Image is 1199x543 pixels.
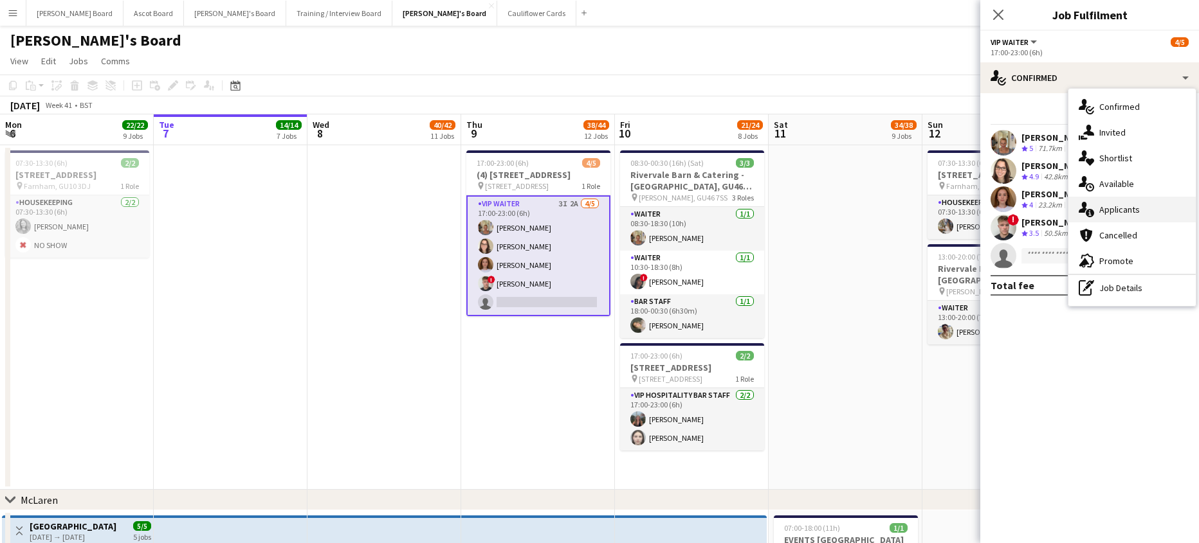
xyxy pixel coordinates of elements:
[639,193,728,202] span: [PERSON_NAME], GU46 7SS
[466,119,482,130] span: Thu
[928,169,1072,181] h3: [STREET_ADDRESS]
[1029,172,1039,181] span: 4.9
[630,351,682,361] span: 17:00-23:00 (6h)
[738,131,762,141] div: 8 Jobs
[928,263,1072,286] h3: Rivervale Barn & Catering - [GEOGRAPHIC_DATA], GU46 7SS
[466,150,610,316] app-job-card: 17:00-23:00 (6h)4/5(4) [STREET_ADDRESS] [STREET_ADDRESS]1 RoleVIP Waiter3I2A4/517:00-23:00 (6h)[P...
[946,181,1013,191] span: Farnham, GU10 3DJ
[732,193,754,202] span: 3 Roles
[430,120,455,130] span: 40/42
[124,1,184,26] button: Ascot Board
[1099,204,1140,215] span: Applicants
[774,119,788,130] span: Sat
[392,1,497,26] button: [PERSON_NAME]'s Board
[121,158,139,168] span: 2/2
[890,523,908,533] span: 1/1
[640,274,648,281] span: !
[157,126,174,141] span: 7
[276,120,302,130] span: 14/14
[772,126,788,141] span: 11
[133,521,151,531] span: 5/5
[1099,152,1132,164] span: Shortlist
[430,131,455,141] div: 11 Jobs
[5,150,149,258] app-job-card: 07:30-13:30 (6h)2/2[STREET_ADDRESS] Farnham, GU10 3DJ1 RoleHousekeeping2/207:30-13:30 (6h)[PERSON...
[928,195,1072,239] app-card-role: Housekeeping1/107:30-13:30 (6h)[PERSON_NAME]
[5,53,33,69] a: View
[946,287,1035,296] span: [PERSON_NAME], GU46 7SS
[21,494,58,506] div: McLaren
[582,158,600,168] span: 4/5
[980,62,1199,93] div: Confirmed
[1021,132,1101,143] div: [PERSON_NAME]
[10,31,181,50] h1: [PERSON_NAME]'s Board
[737,120,763,130] span: 21/24
[928,119,943,130] span: Sun
[488,276,495,283] span: !
[928,150,1072,239] app-job-card: 07:30-13:30 (6h)1/1[STREET_ADDRESS] Farnham, GU10 3DJ1 RoleHousekeeping1/107:30-13:30 (6h)[PERSON...
[1099,127,1126,138] span: Invited
[938,252,990,262] span: 13:00-20:00 (7h)
[26,1,124,26] button: [PERSON_NAME] Board
[735,374,754,384] span: 1 Role
[1099,229,1137,241] span: Cancelled
[991,48,1189,57] div: 17:00-23:00 (6h)
[96,53,135,69] a: Comms
[1021,217,1106,228] div: [PERSON_NAME]
[620,294,764,338] app-card-role: BAR STAFF1/118:00-00:30 (6h30m)[PERSON_NAME]
[1068,275,1196,301] div: Job Details
[10,99,40,112] div: [DATE]
[42,100,75,110] span: Week 41
[620,388,764,450] app-card-role: VIP Hospitality Bar Staff2/217:00-23:00 (6h)[PERSON_NAME][PERSON_NAME]
[736,351,754,361] span: 2/2
[30,532,116,542] div: [DATE] → [DATE]
[892,131,916,141] div: 9 Jobs
[123,131,147,141] div: 9 Jobs
[581,181,600,191] span: 1 Role
[784,523,840,533] span: 07:00-18:00 (11h)
[184,1,286,26] button: [PERSON_NAME]'s Board
[928,301,1072,344] app-card-role: Waiter1/113:00-20:00 (7h)[PERSON_NAME]
[639,374,702,384] span: [STREET_ADDRESS]
[1036,143,1065,154] div: 71.7km
[30,521,116,532] h3: [GEOGRAPHIC_DATA]
[1099,101,1140,112] span: Confirmed
[1029,228,1039,238] span: 3.5
[1067,143,1077,153] app-skills-label: 1/1
[926,126,943,141] span: 12
[159,119,174,130] span: Tue
[938,158,990,168] span: 07:30-13:30 (6h)
[466,195,610,316] app-card-role: VIP Waiter3I2A4/517:00-23:00 (6h)[PERSON_NAME][PERSON_NAME][PERSON_NAME]![PERSON_NAME]
[1041,228,1070,239] div: 50.5km
[928,244,1072,344] app-job-card: 13:00-20:00 (7h)1/1Rivervale Barn & Catering - [GEOGRAPHIC_DATA], GU46 7SS [PERSON_NAME], GU46 7S...
[10,55,28,67] span: View
[1041,172,1070,182] div: 42.8km
[980,6,1199,23] h3: Job Fulfilment
[583,120,609,130] span: 38/44
[620,207,764,251] app-card-role: Waiter1/108:30-18:30 (10h)[PERSON_NAME]
[311,126,329,141] span: 8
[1021,160,1106,172] div: [PERSON_NAME]
[620,362,764,373] h3: [STREET_ADDRESS]
[620,150,764,338] app-job-card: 08:30-00:30 (16h) (Sat)3/3Rivervale Barn & Catering - [GEOGRAPHIC_DATA], GU46 7SS [PERSON_NAME], ...
[1036,200,1065,211] div: 23.2km
[630,158,704,168] span: 08:30-00:30 (16h) (Sat)
[1029,200,1033,209] span: 4
[620,343,764,450] app-job-card: 17:00-23:00 (6h)2/2[STREET_ADDRESS] [STREET_ADDRESS]1 RoleVIP Hospitality Bar Staff2/217:00-23:00...
[3,126,22,141] span: 6
[120,181,139,191] span: 1 Role
[286,1,392,26] button: Training / Interview Board
[618,126,630,141] span: 10
[1099,178,1134,190] span: Available
[620,119,630,130] span: Fri
[15,158,68,168] span: 07:30-13:30 (6h)
[5,169,149,181] h3: [STREET_ADDRESS]
[133,531,151,542] div: 5 jobs
[991,279,1034,292] div: Total fee
[620,251,764,294] app-card-role: Waiter1/110:30-18:30 (8h)![PERSON_NAME]
[80,100,93,110] div: BST
[497,1,576,26] button: Cauliflower Cards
